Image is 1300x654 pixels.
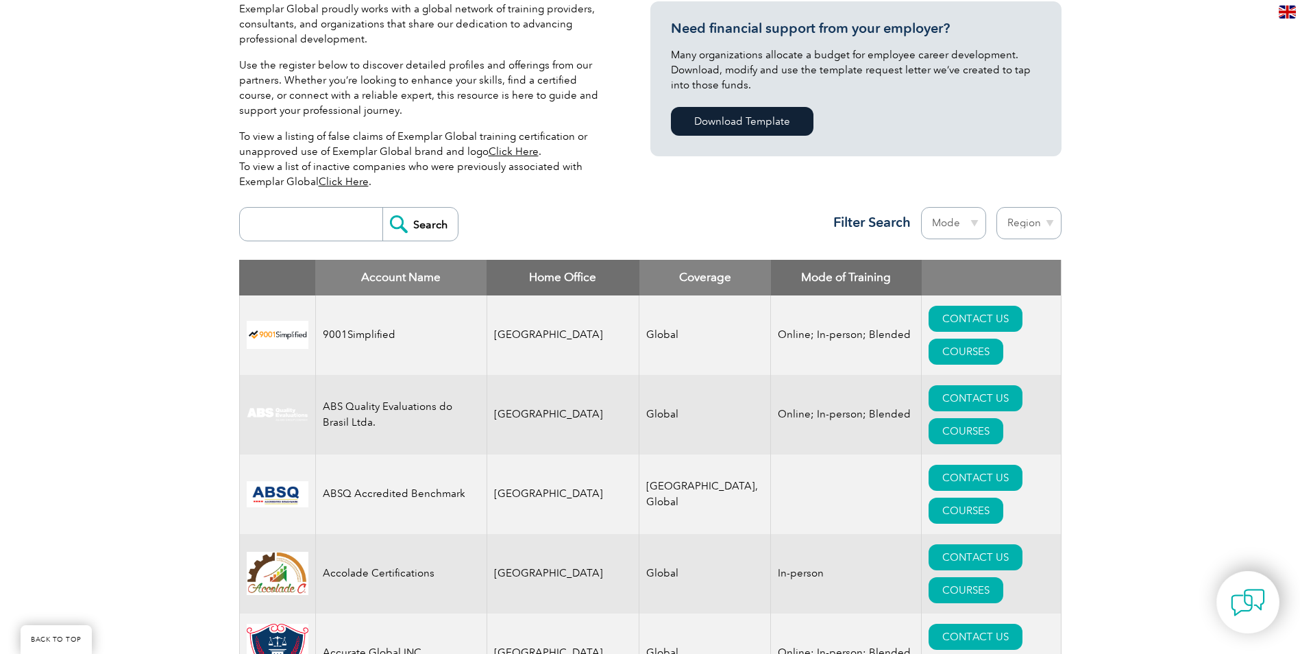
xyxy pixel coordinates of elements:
[639,260,771,295] th: Coverage: activate to sort column ascending
[639,295,771,375] td: Global
[639,375,771,455] td: Global
[21,625,92,654] a: BACK TO TOP
[929,385,1022,411] a: CONTACT US
[489,145,539,158] a: Click Here
[639,455,771,534] td: [GEOGRAPHIC_DATA], Global
[929,577,1003,603] a: COURSES
[315,260,487,295] th: Account Name: activate to sort column descending
[487,295,639,375] td: [GEOGRAPHIC_DATA]
[487,455,639,534] td: [GEOGRAPHIC_DATA]
[929,544,1022,570] a: CONTACT US
[247,407,308,422] img: c92924ac-d9bc-ea11-a814-000d3a79823d-logo.jpg
[929,624,1022,650] a: CONTACT US
[922,260,1061,295] th: : activate to sort column ascending
[487,534,639,614] td: [GEOGRAPHIC_DATA]
[929,498,1003,524] a: COURSES
[771,534,922,614] td: In-person
[771,260,922,295] th: Mode of Training: activate to sort column ascending
[487,260,639,295] th: Home Office: activate to sort column ascending
[239,129,609,189] p: To view a listing of false claims of Exemplar Global training certification or unapproved use of ...
[315,455,487,534] td: ABSQ Accredited Benchmark
[1279,5,1296,19] img: en
[315,295,487,375] td: 9001Simplified
[247,321,308,349] img: 37c9c059-616f-eb11-a812-002248153038-logo.png
[825,214,911,231] h3: Filter Search
[382,208,458,241] input: Search
[639,534,771,614] td: Global
[487,375,639,455] td: [GEOGRAPHIC_DATA]
[315,534,487,614] td: Accolade Certifications
[247,552,308,595] img: 1a94dd1a-69dd-eb11-bacb-002248159486-logo.jpg
[1231,585,1265,620] img: contact-chat.png
[671,47,1041,93] p: Many organizations allocate a budget for employee career development. Download, modify and use th...
[671,20,1041,37] h3: Need financial support from your employer?
[319,175,369,188] a: Click Here
[239,58,609,118] p: Use the register below to discover detailed profiles and offerings from our partners. Whether you...
[671,107,813,136] a: Download Template
[929,465,1022,491] a: CONTACT US
[929,418,1003,444] a: COURSES
[239,1,609,47] p: Exemplar Global proudly works with a global network of training providers, consultants, and organ...
[929,339,1003,365] a: COURSES
[929,306,1022,332] a: CONTACT US
[247,481,308,507] img: cc24547b-a6e0-e911-a812-000d3a795b83-logo.png
[315,375,487,455] td: ABS Quality Evaluations do Brasil Ltda.
[771,295,922,375] td: Online; In-person; Blended
[771,375,922,455] td: Online; In-person; Blended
